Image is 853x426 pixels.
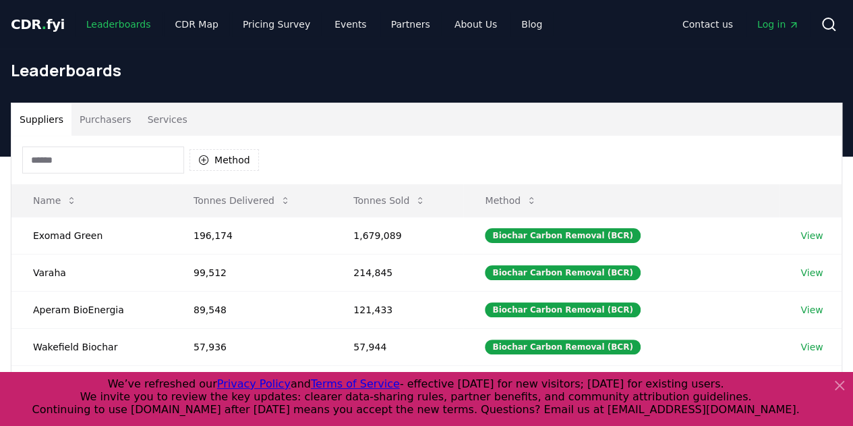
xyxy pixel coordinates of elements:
[11,15,65,34] a: CDR.fyi
[672,12,810,36] nav: Main
[746,12,810,36] a: Log in
[140,103,196,136] button: Services
[324,12,377,36] a: Events
[172,328,332,365] td: 57,936
[232,12,321,36] a: Pricing Survey
[332,328,463,365] td: 57,944
[332,291,463,328] td: 121,433
[183,187,301,214] button: Tonnes Delivered
[332,254,463,291] td: 214,845
[757,18,799,31] span: Log in
[474,187,548,214] button: Method
[380,12,441,36] a: Partners
[332,217,463,254] td: 1,679,089
[672,12,744,36] a: Contact us
[510,12,553,36] a: Blog
[71,103,140,136] button: Purchasers
[343,187,436,214] button: Tonnes Sold
[485,228,640,243] div: Biochar Carbon Removal (BCR)
[11,365,172,402] td: Carboneers
[11,16,65,32] span: CDR fyi
[189,149,259,171] button: Method
[485,340,640,354] div: Biochar Carbon Removal (BCR)
[172,217,332,254] td: 196,174
[800,229,823,242] a: View
[444,12,508,36] a: About Us
[165,12,229,36] a: CDR Map
[76,12,553,36] nav: Main
[11,291,172,328] td: Aperam BioEnergia
[11,328,172,365] td: Wakefield Biochar
[485,302,640,317] div: Biochar Carbon Removal (BCR)
[76,12,162,36] a: Leaderboards
[485,265,640,280] div: Biochar Carbon Removal (BCR)
[11,217,172,254] td: Exomad Green
[800,303,823,317] a: View
[42,16,47,32] span: .
[172,291,332,328] td: 89,548
[800,266,823,279] a: View
[800,340,823,354] a: View
[172,254,332,291] td: 99,512
[11,103,71,136] button: Suppliers
[332,365,463,402] td: 138,587
[11,59,842,81] h1: Leaderboards
[172,365,332,402] td: 54,730
[22,187,88,214] button: Name
[11,254,172,291] td: Varaha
